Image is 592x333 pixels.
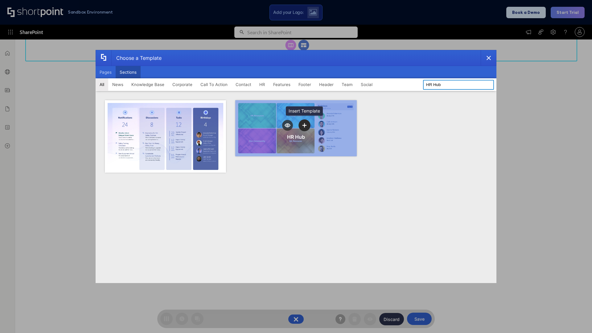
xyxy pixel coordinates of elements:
div: HR Hub [287,134,305,140]
button: Call To Action [196,78,232,91]
button: Social [357,78,376,91]
input: Search [423,80,494,90]
button: Footer [294,78,315,91]
button: Corporate [168,78,196,91]
div: Choose a Template [111,50,162,66]
button: All [96,78,108,91]
button: Team [338,78,357,91]
button: Sections [116,66,141,78]
button: Header [315,78,338,91]
button: HR [255,78,269,91]
div: template selector [96,50,496,283]
button: Pages [96,66,116,78]
button: News [108,78,127,91]
button: Contact [232,78,255,91]
button: Features [269,78,294,91]
button: Knowledge Base [127,78,168,91]
iframe: Chat Widget [561,303,592,333]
